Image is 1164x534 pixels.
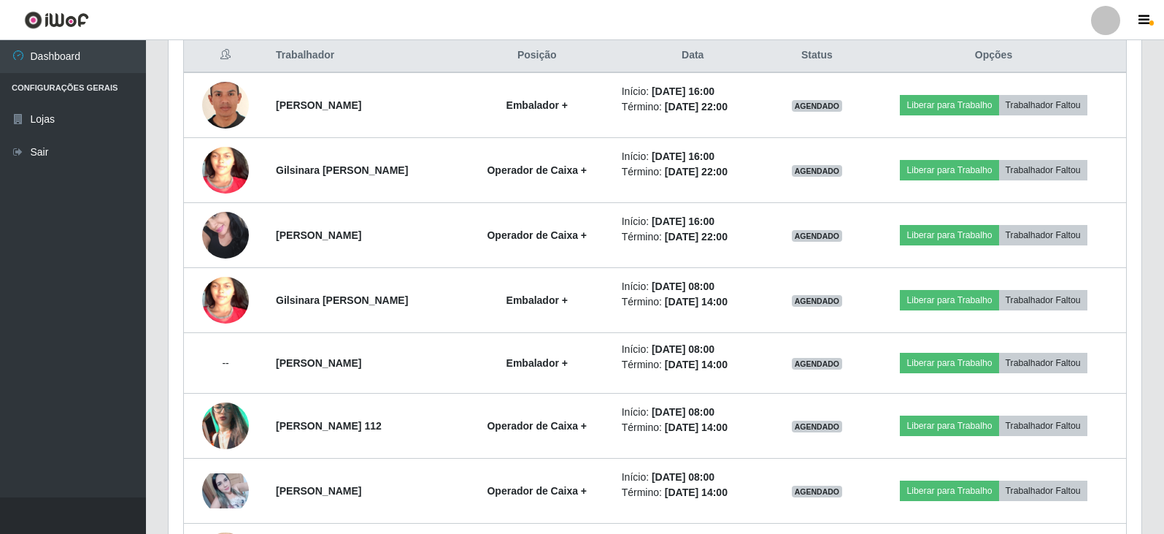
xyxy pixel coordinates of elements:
[622,342,764,357] li: Início:
[487,229,587,241] strong: Operador de Caixa +
[773,39,861,73] th: Status
[792,100,843,112] span: AGENDADO
[665,296,728,308] time: [DATE] 14:00
[652,471,714,483] time: [DATE] 08:00
[202,72,249,140] img: 1753979789562.jpeg
[999,95,1087,115] button: Trabalhador Faltou
[861,39,1126,73] th: Opções
[900,481,998,501] button: Liberar para Trabalho
[665,422,728,433] time: [DATE] 14:00
[202,250,249,351] img: 1630764060757.jpeg
[900,353,998,373] button: Liberar para Trabalho
[652,150,714,162] time: [DATE] 16:00
[665,231,728,243] time: [DATE] 22:00
[900,416,998,436] button: Liberar para Trabalho
[652,85,714,97] time: [DATE] 16:00
[792,421,843,432] span: AGENDADO
[613,39,773,73] th: Data
[276,485,361,497] strong: [PERSON_NAME]
[652,343,714,355] time: [DATE] 08:00
[900,290,998,310] button: Liberar para Trabalho
[792,165,843,177] span: AGENDADO
[622,420,764,435] li: Término:
[999,416,1087,436] button: Trabalhador Faltou
[665,487,728,498] time: [DATE] 14:00
[487,164,587,176] strong: Operador de Caixa +
[665,101,728,112] time: [DATE] 22:00
[202,384,249,468] img: 1659745462209.jpeg
[622,84,764,99] li: Início:
[276,164,408,176] strong: Gilsinara [PERSON_NAME]
[487,485,587,497] strong: Operador de Caixa +
[506,294,568,306] strong: Embalador +
[900,95,998,115] button: Liberar para Trabalho
[202,204,249,266] img: 1746197830896.jpeg
[792,295,843,307] span: AGENDADO
[276,357,361,369] strong: [PERSON_NAME]
[792,230,843,242] span: AGENDADO
[622,149,764,164] li: Início:
[506,357,568,369] strong: Embalador +
[184,333,268,394] td: --
[622,485,764,500] li: Término:
[276,294,408,306] strong: Gilsinara [PERSON_NAME]
[506,99,568,111] strong: Embalador +
[652,406,714,418] time: [DATE] 08:00
[792,486,843,497] span: AGENDADO
[999,353,1087,373] button: Trabalhador Faltou
[622,294,764,310] li: Término:
[665,166,728,178] time: [DATE] 22:00
[622,214,764,229] li: Início:
[622,357,764,373] li: Término:
[622,229,764,245] li: Término:
[900,160,998,180] button: Liberar para Trabalho
[276,99,361,111] strong: [PERSON_NAME]
[487,420,587,432] strong: Operador de Caixa +
[24,11,89,29] img: CoreUI Logo
[461,39,613,73] th: Posição
[999,481,1087,501] button: Trabalhador Faltou
[276,420,382,432] strong: [PERSON_NAME] 112
[622,405,764,420] li: Início:
[900,225,998,245] button: Liberar para Trabalho
[622,164,764,180] li: Término:
[202,473,249,508] img: 1668045195868.jpeg
[652,215,714,227] time: [DATE] 16:00
[652,281,714,292] time: [DATE] 08:00
[267,39,461,73] th: Trabalhador
[622,279,764,294] li: Início:
[665,359,728,370] time: [DATE] 14:00
[999,290,1087,310] button: Trabalhador Faltou
[622,470,764,485] li: Início:
[276,229,361,241] strong: [PERSON_NAME]
[792,358,843,370] span: AGENDADO
[999,225,1087,245] button: Trabalhador Faltou
[999,160,1087,180] button: Trabalhador Faltou
[202,120,249,221] img: 1630764060757.jpeg
[622,99,764,115] li: Término:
